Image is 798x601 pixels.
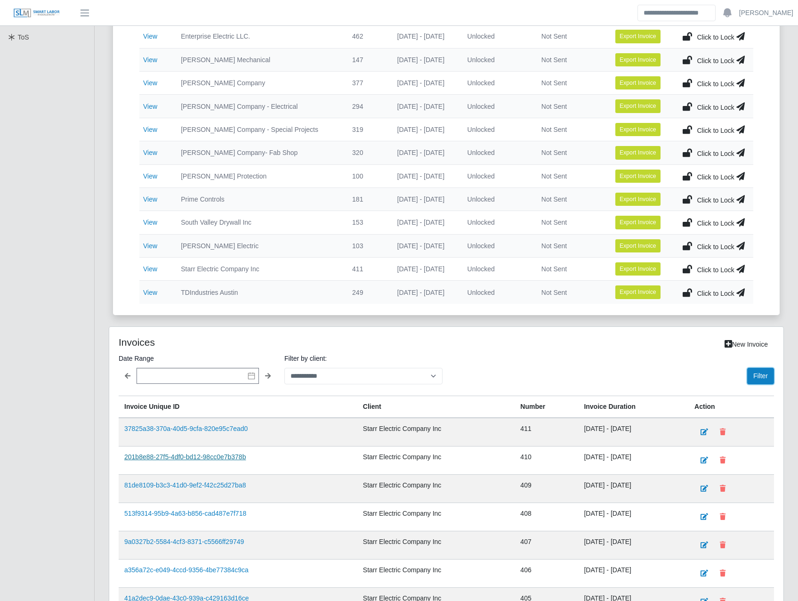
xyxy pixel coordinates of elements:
span: Click to Lock [697,266,734,274]
td: Unlocked [460,141,534,164]
button: Export Invoice [615,30,661,43]
td: Starr Electric Company Inc [173,258,345,281]
td: Unlocked [460,187,534,211]
td: South Valley Drywall Inc [173,211,345,234]
td: Starr Electric Company Inc [357,474,515,503]
button: Export Invoice [615,123,661,136]
td: [PERSON_NAME] Company [173,72,345,95]
td: Unlocked [460,164,534,187]
span: Click to Lock [697,57,734,65]
td: Starr Electric Company Inc [357,531,515,559]
th: Invoice Unique ID [119,396,357,418]
td: [PERSON_NAME] Company- Fab Shop [173,141,345,164]
a: View [143,172,157,180]
a: View [143,265,157,273]
a: 37825a38-370a-40d5-9cfa-820e95c7ead0 [124,425,248,432]
a: View [143,219,157,226]
td: [DATE] - [DATE] [578,559,689,587]
button: Export Invoice [615,193,661,206]
a: 201b8e88-27f5-4df0-bd12-98cc0e7b378b [124,453,246,461]
a: View [143,79,157,87]
td: 103 [345,234,389,257]
td: Not Sent [534,141,608,164]
button: Export Invoice [615,53,661,66]
td: 377 [345,72,389,95]
td: 320 [345,141,389,164]
td: Unlocked [460,48,534,71]
td: [DATE] - [DATE] [390,118,460,141]
button: Export Invoice [615,239,661,252]
td: 294 [345,95,389,118]
a: a356a72c-e049-4ccd-9356-4be77384c9ca [124,566,249,574]
td: Not Sent [534,95,608,118]
a: View [143,195,157,203]
h4: Invoices [119,336,384,348]
td: Not Sent [534,281,608,304]
td: Unlocked [460,118,534,141]
a: View [143,126,157,133]
button: Export Invoice [615,146,661,159]
a: 81de8109-b3c3-41d0-9ef2-f42c25d27ba8 [124,481,246,489]
td: [DATE] - [DATE] [390,258,460,281]
th: Action [689,396,774,418]
button: Export Invoice [615,285,661,299]
button: Export Invoice [615,262,661,276]
td: 249 [345,281,389,304]
td: [DATE] - [DATE] [578,474,689,503]
span: Click to Lock [697,243,734,251]
td: Not Sent [534,187,608,211]
a: View [143,103,157,110]
span: Click to Lock [697,104,734,111]
a: View [143,149,157,156]
td: Not Sent [534,25,608,48]
td: [DATE] - [DATE] [578,418,689,447]
td: [DATE] - [DATE] [578,446,689,474]
span: Click to Lock [697,219,734,227]
a: New Invoice [718,336,774,353]
td: 407 [515,531,578,559]
td: 100 [345,164,389,187]
td: Not Sent [534,72,608,95]
td: [DATE] - [DATE] [390,281,460,304]
td: Unlocked [460,281,534,304]
td: Enterprise Electric LLC. [173,25,345,48]
td: TDIndustries Austin [173,281,345,304]
td: Prime Controls [173,187,345,211]
span: Click to Lock [697,150,734,157]
td: 411 [515,418,578,447]
a: [PERSON_NAME] [739,8,793,18]
img: SLM Logo [13,8,60,18]
td: [PERSON_NAME] Electric [173,234,345,257]
td: Not Sent [534,211,608,234]
td: 147 [345,48,389,71]
a: View [143,56,157,64]
td: [DATE] - [DATE] [578,531,689,559]
td: [DATE] - [DATE] [390,72,460,95]
td: Unlocked [460,258,534,281]
button: Export Invoice [615,76,661,89]
td: 411 [345,258,389,281]
td: 406 [515,559,578,587]
td: Unlocked [460,25,534,48]
td: [PERSON_NAME] Company - Electrical [173,95,345,118]
span: Click to Lock [697,33,734,41]
td: Starr Electric Company Inc [357,418,515,447]
label: Date Range [119,353,277,364]
label: Filter by client: [284,353,443,364]
td: [PERSON_NAME] Company - Special Projects [173,118,345,141]
td: [DATE] - [DATE] [578,503,689,531]
td: 409 [515,474,578,503]
td: Unlocked [460,95,534,118]
td: Unlocked [460,72,534,95]
td: [DATE] - [DATE] [390,234,460,257]
td: Unlocked [460,234,534,257]
span: Click to Lock [697,196,734,204]
a: View [143,242,157,250]
a: 513f9314-95b9-4a63-b856-cad487e7f718 [124,510,246,517]
td: Starr Electric Company Inc [357,446,515,474]
td: [DATE] - [DATE] [390,25,460,48]
th: Number [515,396,578,418]
td: 410 [515,446,578,474]
td: [DATE] - [DATE] [390,187,460,211]
span: Click to Lock [697,173,734,181]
